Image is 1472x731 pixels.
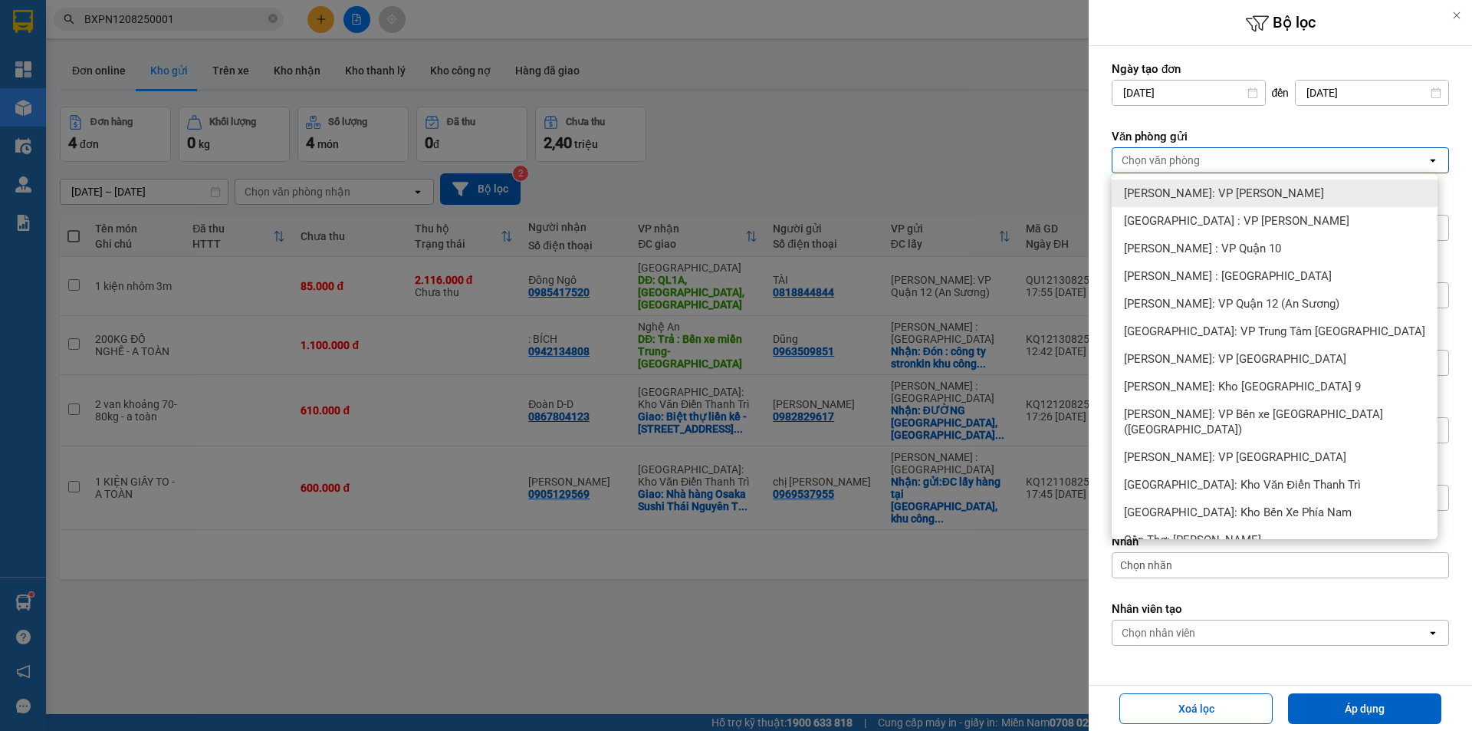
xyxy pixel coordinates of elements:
input: Select a date. [1296,81,1448,105]
span: [PERSON_NAME]: Kho [GEOGRAPHIC_DATA] 9 [1124,379,1361,394]
span: [GEOGRAPHIC_DATA]: Kho Bến Xe Phía Nam [1124,505,1352,520]
span: Cần Thơ: [PERSON_NAME] [1124,532,1261,548]
span: [GEOGRAPHIC_DATA]: Kho Văn Điển Thanh Trì [1124,477,1361,492]
label: Văn phòng gửi [1112,129,1449,144]
span: [GEOGRAPHIC_DATA] : VP [PERSON_NAME] [1124,213,1349,229]
h6: Bộ lọc [1089,12,1472,35]
span: [PERSON_NAME]: VP [GEOGRAPHIC_DATA] [1124,351,1346,367]
span: [PERSON_NAME] : [GEOGRAPHIC_DATA] [1124,268,1332,284]
span: đến [1272,85,1290,100]
input: Select a date. [1112,81,1265,105]
span: [PERSON_NAME]: VP Quận 12 (An Sương) [1124,296,1339,311]
span: [PERSON_NAME] : VP Quận 10 [1124,241,1281,256]
span: [GEOGRAPHIC_DATA]: VP Trung Tâm [GEOGRAPHIC_DATA] [1124,324,1425,339]
button: Áp dụng [1288,693,1441,724]
svg: open [1427,627,1439,639]
span: [PERSON_NAME]: VP [GEOGRAPHIC_DATA] [1124,449,1346,465]
label: Ngày tạo đơn [1112,61,1449,77]
button: Xoá lọc [1119,693,1273,724]
span: Chọn nhãn [1120,558,1172,573]
span: [PERSON_NAME]: VP [PERSON_NAME] [1124,186,1324,201]
ul: Menu [1112,173,1437,539]
div: Chọn nhân viên [1122,625,1195,640]
svg: open [1427,154,1439,166]
div: Chọn văn phòng [1122,153,1200,168]
label: Nhãn [1112,534,1449,549]
label: Nhân viên tạo [1112,601,1449,617]
span: [PERSON_NAME]: VP Bến xe [GEOGRAPHIC_DATA] ([GEOGRAPHIC_DATA]) [1124,407,1431,437]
